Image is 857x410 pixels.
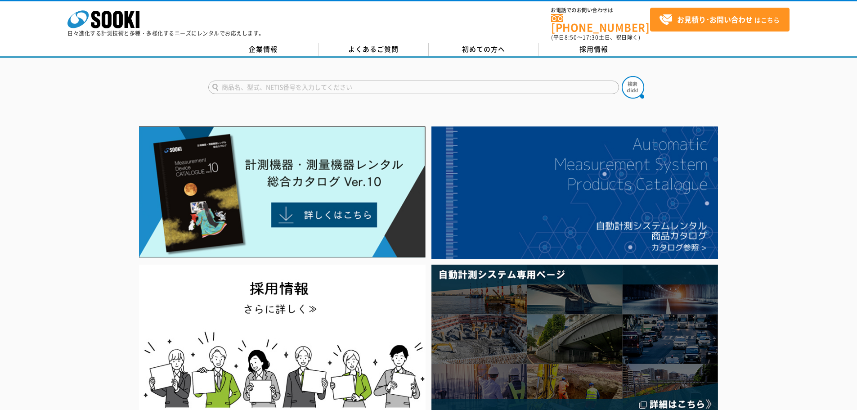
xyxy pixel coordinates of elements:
[67,31,265,36] p: 日々進化する計測技術と多種・多様化するニーズにレンタルでお応えします。
[551,14,650,32] a: [PHONE_NUMBER]
[659,13,780,27] span: はこちら
[539,43,649,56] a: 採用情報
[677,14,753,25] strong: お見積り･お問い合わせ
[650,8,790,32] a: お見積り･お問い合わせはこちら
[462,44,505,54] span: 初めての方へ
[139,126,426,258] img: Catalog Ver10
[551,33,640,41] span: (平日 ～ 土日、祝日除く)
[319,43,429,56] a: よくあるご質問
[429,43,539,56] a: 初めての方へ
[551,8,650,13] span: お電話でのお問い合わせは
[583,33,599,41] span: 17:30
[208,43,319,56] a: 企業情報
[208,81,619,94] input: 商品名、型式、NETIS番号を入力してください
[431,126,718,259] img: 自動計測システムカタログ
[622,76,644,99] img: btn_search.png
[565,33,577,41] span: 8:50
